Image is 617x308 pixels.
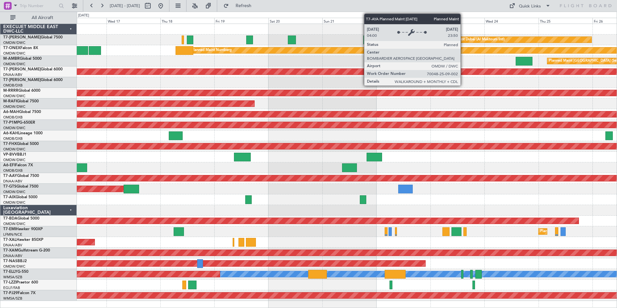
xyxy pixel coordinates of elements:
a: OMDW/DWC [3,51,25,56]
a: DNAA/ABV [3,179,22,184]
span: T7-BDA [3,217,17,221]
a: T7-EMIHawker 900XP [3,227,43,231]
span: All Aircraft [17,15,68,20]
a: VP-BVVBBJ1 [3,153,26,157]
div: Sat 20 [268,18,322,24]
a: EGLF/FAB [3,285,20,290]
span: T7-AAY [3,174,17,178]
a: WMSA/SZB [3,275,22,280]
div: Planned Maint Dubai (Al Maktoum Intl) [441,35,505,45]
a: T7-P1MPG-650ER [3,121,35,125]
span: T7-ONEX [3,46,20,50]
div: Fri 19 [214,18,268,24]
span: T7-LZZI [3,281,16,284]
span: VP-BVV [3,153,17,157]
button: Refresh [220,1,259,11]
a: A6-EFIFalcon 7X [3,163,33,167]
span: T7-XAM [3,249,18,252]
span: M-RRRR [3,89,18,93]
span: T7-EMI [3,227,16,231]
a: T7-ONEXFalcon 8X [3,46,38,50]
span: A6-EFI [3,163,15,167]
a: OMDB/DXB [3,83,23,88]
a: OMDW/DWC [3,126,25,130]
span: T7-P1MP [3,121,19,125]
span: T7-[PERSON_NAME] [3,67,41,71]
div: Wed 17 [106,18,160,24]
a: DNAA/ABV [3,72,22,77]
a: T7-AAYGlobal 7500 [3,174,39,178]
a: OMDB/DXB [3,136,23,141]
span: M-AMBR [3,57,20,61]
input: Trip Number [20,1,57,11]
div: [DATE] [78,13,89,18]
span: [DATE] - [DATE] [110,3,140,9]
span: T7-[PERSON_NAME] [3,78,41,82]
a: T7-[PERSON_NAME]Global 7500 [3,36,63,39]
span: A6-MAH [3,110,19,114]
div: Thu 18 [160,18,214,24]
a: T7-BDAGlobal 5000 [3,217,39,221]
a: OMDW/DWC [3,147,25,152]
a: OMDW/DWC [3,94,25,98]
a: T7-AIXGlobal 5000 [3,195,37,199]
a: M-RAFIGlobal 7500 [3,99,39,103]
a: OMDW/DWC [3,158,25,162]
a: T7-XAMGulfstream G-200 [3,249,50,252]
a: OMDW/DWC [3,40,25,45]
span: Refresh [230,4,257,8]
button: Quick Links [506,1,554,11]
a: T7-[PERSON_NAME]Global 6000 [3,67,63,71]
div: Sun 21 [322,18,376,24]
a: LFMN/NCE [3,232,22,237]
div: Planned Maint Nurnberg [191,46,232,55]
span: T7-ELLY [3,270,17,274]
span: T7-PJ29 [3,291,18,295]
a: T7-FHXGlobal 5000 [3,142,39,146]
a: OMDW/DWC [3,104,25,109]
a: A6-MAHGlobal 7500 [3,110,41,114]
a: OMDB/DXB [3,168,23,173]
a: M-AMBRGlobal 5000 [3,57,42,61]
a: T7-ELLYG-550 [3,270,28,274]
a: T7-LZZIPraetor 600 [3,281,38,284]
span: T7-GTS [3,185,16,189]
div: Tue 23 [430,18,484,24]
span: T7-[PERSON_NAME] [3,36,41,39]
a: OMDW/DWC [3,264,25,269]
a: T7-NASBBJ2 [3,259,27,263]
a: T7-PJ29Falcon 7X [3,291,35,295]
div: Quick Links [519,3,541,10]
div: Planned Maint [GEOGRAPHIC_DATA] [540,227,602,236]
a: WMSA/SZB [3,296,22,301]
div: Wed 24 [484,18,538,24]
a: OMDW/DWC [3,200,25,205]
span: T7-XAL [3,238,16,242]
a: DNAA/ABV [3,253,22,258]
span: T7-NAS [3,259,17,263]
a: A6-KAHLineage 1000 [3,131,43,135]
a: OMDW/DWC [3,190,25,194]
a: T7-[PERSON_NAME]Global 6000 [3,78,63,82]
span: A6-KAH [3,131,18,135]
a: OMDB/DXB [3,115,23,120]
div: Thu 25 [539,18,592,24]
button: All Aircraft [7,13,70,23]
a: OMDW/DWC [3,62,25,67]
a: OMDW/DWC [3,221,25,226]
span: T7-AIX [3,195,15,199]
div: Tue 16 [52,18,106,24]
div: Mon 22 [376,18,430,24]
a: T7-XALHawker 850XP [3,238,43,242]
a: DNAA/ABV [3,243,22,248]
span: M-RAFI [3,99,17,103]
a: M-RRRRGlobal 6000 [3,89,40,93]
span: T7-FHX [3,142,17,146]
a: T7-GTSGlobal 7500 [3,185,38,189]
